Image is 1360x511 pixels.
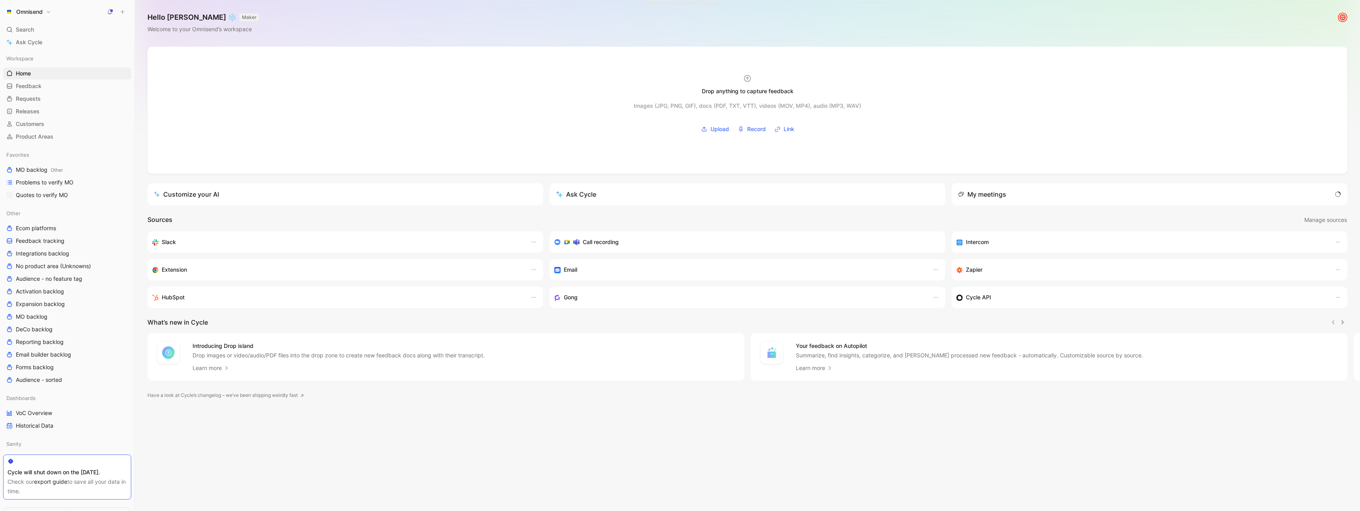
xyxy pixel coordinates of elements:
[3,207,131,219] div: Other
[564,293,578,302] h3: Gong
[796,341,1143,351] h4: Your feedback on Autopilot
[3,273,131,285] a: Audience - no feature tag
[735,123,769,135] button: Record
[16,338,64,346] span: Reporting backlog
[6,54,34,62] span: Workspace
[3,248,131,259] a: Integrations backlog
[16,95,41,103] span: Requests
[1304,215,1347,225] button: Manage sources
[3,189,131,201] a: Quotes to verify MO
[634,101,861,111] div: Images (JPG, PNG, GIF), docs (PDF, TXT, VTT), videos (MOV, MP4), audio (MP3, WAV)
[583,237,619,247] h3: Call recording
[1304,215,1347,225] span: Manage sources
[3,207,131,386] div: OtherEcom platformsFeedback trackingIntegrations backlogNo product area (Unknowns)Audience - no f...
[3,438,131,452] div: Sanity
[154,190,219,199] div: Customize your AI
[16,313,47,321] span: MO backlog
[3,68,131,79] a: Home
[3,105,131,117] a: Releases
[554,237,934,247] div: Record & transcribe meetings from Zoom, Meet & Teams.
[550,183,945,205] button: Ask Cycle
[147,215,172,225] h2: Sources
[16,70,31,77] span: Home
[6,440,21,448] span: Sanity
[3,131,131,143] a: Product Areas
[796,351,1143,359] p: Summarize, find insights, categorize, and [PERSON_NAME] processed new feedback - automatically. C...
[147,183,543,205] a: Customize your AI
[16,422,53,430] span: Historical Data
[554,265,925,274] div: Forward emails to your feedback inbox
[16,166,63,174] span: MO backlog
[16,376,62,384] span: Audience - sorted
[3,407,131,419] a: VoC Overview
[6,209,21,217] span: Other
[3,420,131,432] a: Historical Data
[16,120,44,128] span: Customers
[16,133,53,141] span: Product Areas
[3,438,131,450] div: Sanity
[3,349,131,361] a: Email builder backlog
[16,178,74,186] span: Problems to verify MO
[16,363,54,371] span: Forms backlog
[3,222,131,234] a: Ecom platforms
[698,123,732,135] button: Upload
[162,237,176,247] h3: Slack
[147,317,208,327] h2: What’s new in Cycle
[3,311,131,323] a: MO backlog
[5,8,13,16] img: Omnisend
[556,190,596,199] div: Ask Cycle
[3,177,131,188] a: Problems to verify MO
[16,262,91,270] span: No product area (Unknowns)
[3,260,131,272] a: No product area (Unknowns)
[958,190,1006,199] div: My meetings
[162,293,185,302] h3: HubSpot
[6,151,29,159] span: Favorites
[16,275,82,283] span: Audience - no feature tag
[554,293,925,302] div: Capture feedback from your incoming calls
[966,237,989,247] h3: Intercom
[3,336,131,348] a: Reporting backlog
[16,38,42,47] span: Ask Cycle
[3,24,131,36] div: Search
[702,86,793,96] div: Drop anything to capture feedback
[16,82,42,90] span: Feedback
[3,80,131,92] a: Feedback
[747,124,766,134] span: Record
[162,265,187,274] h3: Extension
[3,149,131,161] div: Favorites
[51,167,63,173] span: Other
[34,478,67,485] a: export guide
[16,224,56,232] span: Ecom platforms
[240,13,259,21] button: MAKER
[16,287,64,295] span: Activation backlog
[6,394,36,402] span: Dashboards
[16,191,68,199] span: Quotes to verify MO
[16,25,34,34] span: Search
[710,124,729,134] span: Upload
[772,123,797,135] button: Link
[564,265,577,274] h3: Email
[3,164,131,176] a: MO backlogOther
[147,24,259,34] div: Welcome to your Omnisend’s workspace
[8,477,127,496] div: Check our to save all your data in time.
[16,107,40,115] span: Releases
[3,298,131,310] a: Expansion backlog
[152,237,523,247] div: Sync your customers, send feedback and get updates in Slack
[3,6,53,17] button: OmnisendOmnisend
[966,293,991,302] h3: Cycle API
[3,392,131,432] div: DashboardsVoC OverviewHistorical Data
[3,361,131,373] a: Forms backlog
[956,293,1327,302] div: Sync customers & send feedback from custom sources. Get inspired by our favorite use case
[3,323,131,335] a: DeCo backlog
[3,286,131,297] a: Activation backlog
[147,391,304,399] a: Have a look at Cycle’s changelog – we’ve been shipping weirdly fast
[147,13,259,22] h1: Hello [PERSON_NAME] ❄️
[3,118,131,130] a: Customers
[1339,13,1347,21] img: avatar
[16,351,71,359] span: Email builder backlog
[16,250,69,257] span: Integrations backlog
[16,325,53,333] span: DeCo backlog
[193,363,230,373] a: Learn more
[3,93,131,105] a: Requests
[193,341,485,351] h4: Introducing Drop island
